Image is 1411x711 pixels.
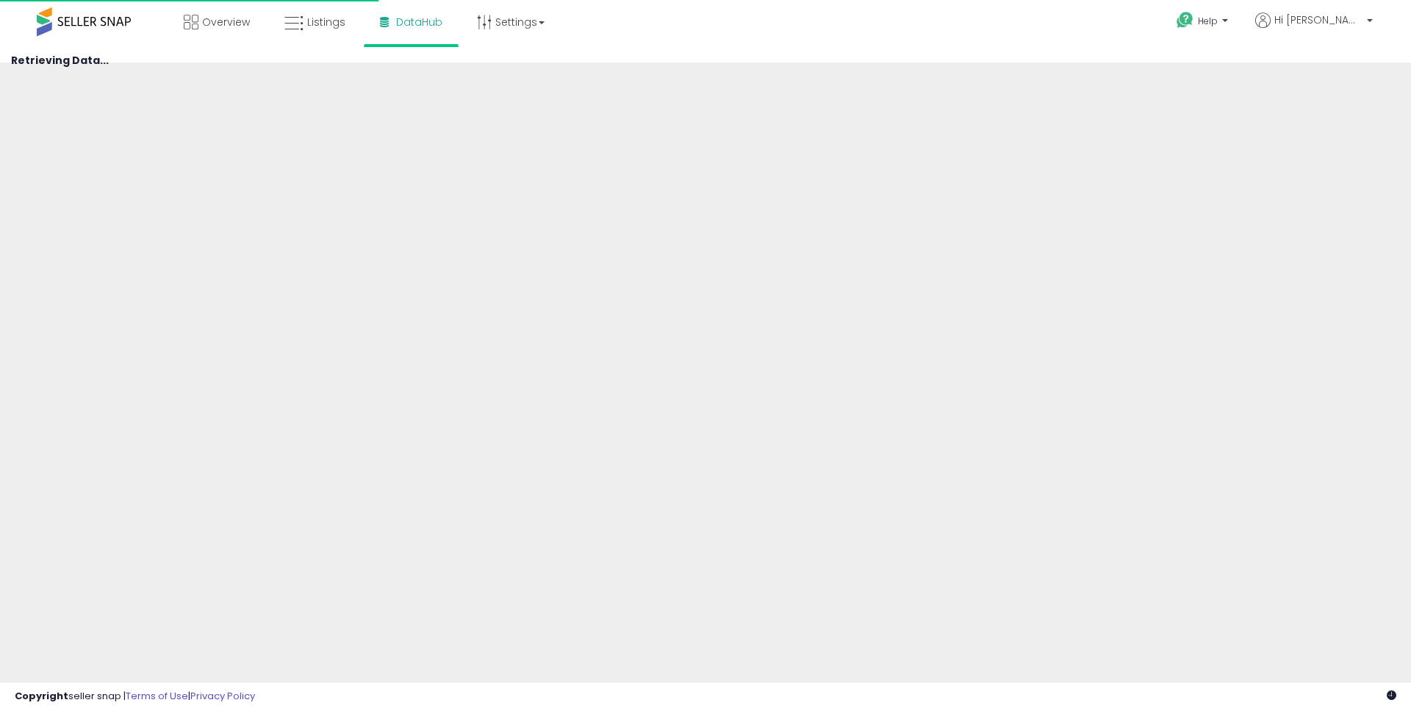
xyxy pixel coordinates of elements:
[11,55,1400,66] h4: Retrieving Data...
[307,15,345,29] span: Listings
[396,15,442,29] span: DataHub
[1255,12,1373,46] a: Hi [PERSON_NAME]
[1176,11,1194,29] i: Get Help
[1274,12,1362,27] span: Hi [PERSON_NAME]
[1198,15,1218,27] span: Help
[202,15,250,29] span: Overview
